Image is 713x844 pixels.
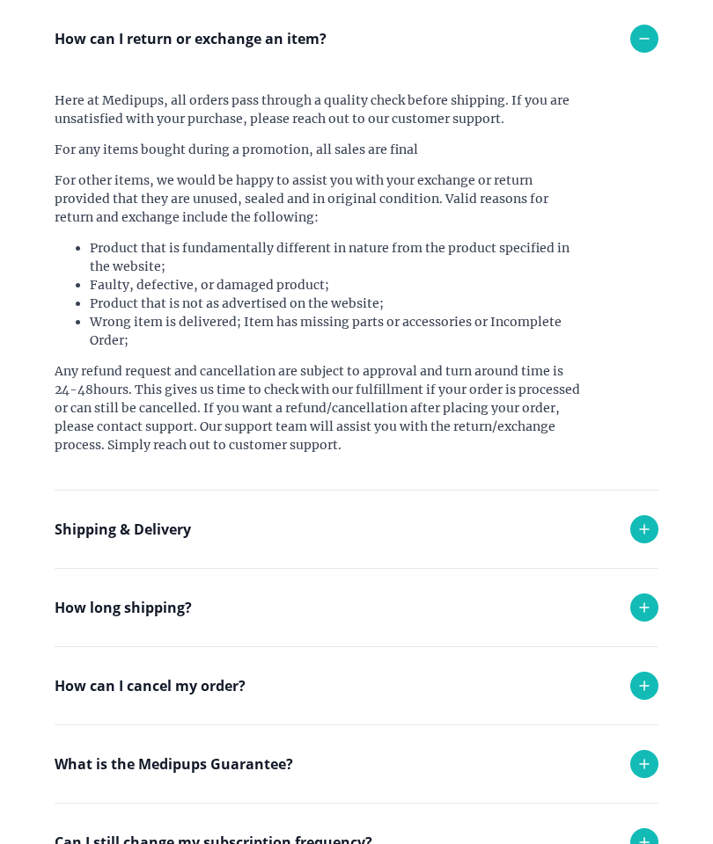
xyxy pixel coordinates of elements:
[90,276,583,295] li: Faulty, defective, or damaged product;
[55,91,583,128] p: Here at Medipups, all orders pass through a quality check before shipping. If you are unsatisfied...
[90,239,583,276] li: Product that is fundamentally different in nature from the product specified in the website;
[55,646,583,714] div: Each order takes 1-2 business days to be delivered.
[55,519,191,540] p: Shipping & Delivery
[55,597,192,618] p: How long shipping?
[55,675,246,696] p: How can I cancel my order?
[55,362,583,455] p: Any refund request and cancellation are subject to approval and turn around time is 24-48hours. T...
[55,753,293,775] p: What is the Medipups Guarantee?
[55,141,583,159] p: For any items bought during a promotion, all sales are final
[90,295,583,313] li: Product that is not as advertised on the website;
[55,171,583,227] p: For other items, we would be happy to assist you with your exchange or return provided that they ...
[90,313,583,350] li: Wrong item is delivered; Item has missing parts or accessories or Incomplete Order;
[55,28,327,49] p: How can I return or exchange an item?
